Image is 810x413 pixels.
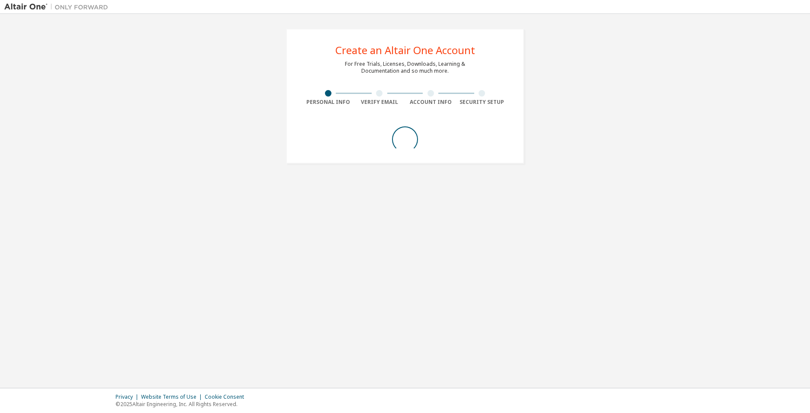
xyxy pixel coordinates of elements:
[354,99,405,106] div: Verify Email
[335,45,475,55] div: Create an Altair One Account
[302,99,354,106] div: Personal Info
[405,99,456,106] div: Account Info
[116,394,141,400] div: Privacy
[141,394,205,400] div: Website Terms of Use
[116,400,249,408] p: © 2025 Altair Engineering, Inc. All Rights Reserved.
[345,61,465,74] div: For Free Trials, Licenses, Downloads, Learning & Documentation and so much more.
[4,3,112,11] img: Altair One
[205,394,249,400] div: Cookie Consent
[456,99,508,106] div: Security Setup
